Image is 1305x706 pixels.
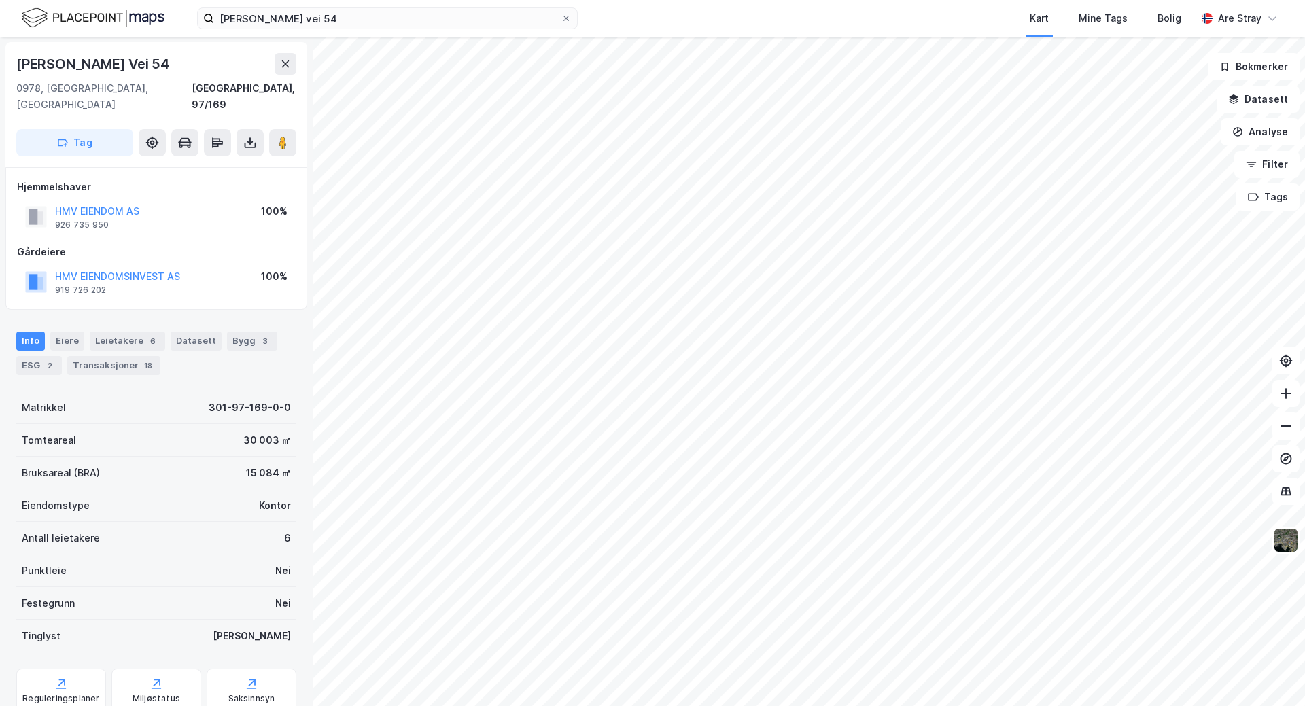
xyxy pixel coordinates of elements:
[261,268,288,285] div: 100%
[16,80,192,113] div: 0978, [GEOGRAPHIC_DATA], [GEOGRAPHIC_DATA]
[275,563,291,579] div: Nei
[22,6,164,30] img: logo.f888ab2527a4732fd821a326f86c7f29.svg
[1218,10,1261,27] div: Are Stray
[17,179,296,195] div: Hjemmelshaver
[1217,86,1300,113] button: Datasett
[22,628,60,644] div: Tinglyst
[55,219,109,230] div: 926 735 950
[43,359,56,372] div: 2
[22,465,100,481] div: Bruksareal (BRA)
[259,497,291,514] div: Kontor
[261,203,288,219] div: 100%
[22,563,67,579] div: Punktleie
[213,628,291,644] div: [PERSON_NAME]
[1221,118,1300,145] button: Analyse
[243,432,291,448] div: 30 003 ㎡
[17,244,296,260] div: Gårdeiere
[171,332,222,351] div: Datasett
[22,693,99,704] div: Reguleringsplaner
[227,332,277,351] div: Bygg
[90,332,165,351] div: Leietakere
[209,400,291,416] div: 301-97-169-0-0
[141,359,155,372] div: 18
[16,53,172,75] div: [PERSON_NAME] Vei 54
[22,432,76,448] div: Tomteareal
[1236,183,1300,211] button: Tags
[284,530,291,546] div: 6
[1208,53,1300,80] button: Bokmerker
[275,595,291,612] div: Nei
[146,334,160,348] div: 6
[1237,641,1305,706] iframe: Chat Widget
[67,356,160,375] div: Transaksjoner
[22,530,100,546] div: Antall leietakere
[16,356,62,375] div: ESG
[55,285,106,296] div: 919 726 202
[258,334,272,348] div: 3
[1158,10,1181,27] div: Bolig
[1079,10,1128,27] div: Mine Tags
[192,80,296,113] div: [GEOGRAPHIC_DATA], 97/169
[22,497,90,514] div: Eiendomstype
[133,693,180,704] div: Miljøstatus
[16,129,133,156] button: Tag
[214,8,561,29] input: Søk på adresse, matrikkel, gårdeiere, leietakere eller personer
[16,332,45,351] div: Info
[228,693,275,704] div: Saksinnsyn
[22,595,75,612] div: Festegrunn
[1273,527,1299,553] img: 9k=
[22,400,66,416] div: Matrikkel
[1234,151,1300,178] button: Filter
[50,332,84,351] div: Eiere
[246,465,291,481] div: 15 084 ㎡
[1030,10,1049,27] div: Kart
